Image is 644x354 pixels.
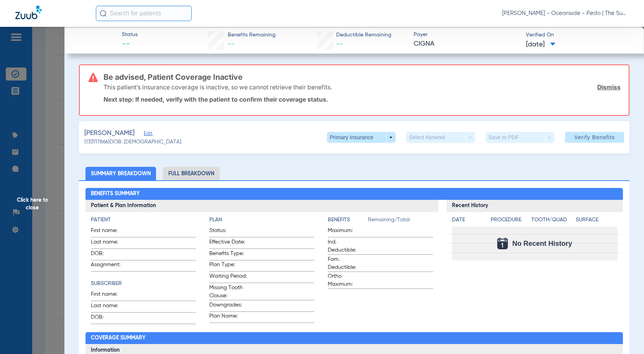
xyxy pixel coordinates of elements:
[100,10,107,17] img: Search Icon
[368,216,433,227] span: Remaining/Total
[122,39,138,50] span: --
[91,250,128,260] span: DOB:
[85,167,156,180] li: Summary Breakdown
[15,6,42,19] img: Zuub Logo
[91,302,128,312] span: Last name:
[606,317,644,354] iframe: Chat Widget
[452,216,484,227] app-breakdown-title: Date
[414,39,519,49] span: CIGNA
[228,41,235,48] span: --
[513,240,572,247] span: No Recent History
[209,272,247,283] span: Waiting Period:
[327,132,396,143] button: Primary Insurance
[209,284,247,300] span: Missing Tooth Clause:
[84,128,135,138] span: [PERSON_NAME]
[491,216,529,227] app-breakdown-title: Procedure
[91,216,196,224] h4: Patient
[328,272,365,288] span: Ortho Maximum:
[91,261,128,271] span: Assignment:
[144,131,151,138] span: Edit
[163,167,220,180] li: Full Breakdown
[491,216,529,224] h4: Procedure
[89,73,98,82] img: error-icon
[531,216,573,227] app-breakdown-title: Tooth/Quad
[209,250,247,260] span: Benefits Type:
[574,134,615,140] span: Verify Benefits
[328,227,365,237] span: Maximum:
[209,238,247,249] span: Effective Date:
[103,95,621,103] p: Next step: If needed, verify with the patient to confirm their coverage status.
[447,200,623,212] h3: Recent History
[497,238,508,249] img: Calendar
[328,238,365,254] span: Ind. Deductible:
[209,227,247,237] span: Status:
[336,31,391,39] span: Deductible Remaining
[91,313,128,324] span: DOB:
[336,41,343,48] span: --
[209,301,247,311] span: Downgrades:
[576,216,618,224] h4: Surface
[209,261,247,271] span: Plan Type:
[85,332,623,344] h2: Coverage Summary
[328,216,368,227] app-breakdown-title: Benefits
[414,31,519,39] span: Payer
[209,312,247,323] span: Plan Name:
[209,216,314,224] h4: Plan
[502,10,629,17] span: [PERSON_NAME] - Oceanside - Pedo | The Super Dentists
[531,216,573,224] h4: Tooth/Quad
[85,200,438,212] h3: Patient & Plan Information
[597,83,621,91] a: Dismiss
[526,40,555,49] span: [DATE]
[84,138,181,146] span: (133117866) DOB: [DEMOGRAPHIC_DATA]
[91,227,128,237] span: First name:
[103,83,332,91] p: This patient’s insurance coverage is inactive, so we cannot retrieve their benefits.
[103,73,621,81] h3: Be advised, Patient Coverage Inactive
[91,280,196,288] h4: Subscriber
[452,216,484,224] h4: Date
[565,132,624,143] button: Verify Benefits
[328,216,368,224] h4: Benefits
[328,255,365,272] span: Fam. Deductible:
[526,31,631,39] span: Verified On
[85,188,623,200] h2: Benefits Summary
[91,238,128,249] span: Last name:
[576,216,618,227] app-breakdown-title: Surface
[122,31,138,39] span: Status
[96,6,192,21] input: Search for patients
[228,31,276,39] span: Benefits Remaining
[91,290,128,301] span: First name:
